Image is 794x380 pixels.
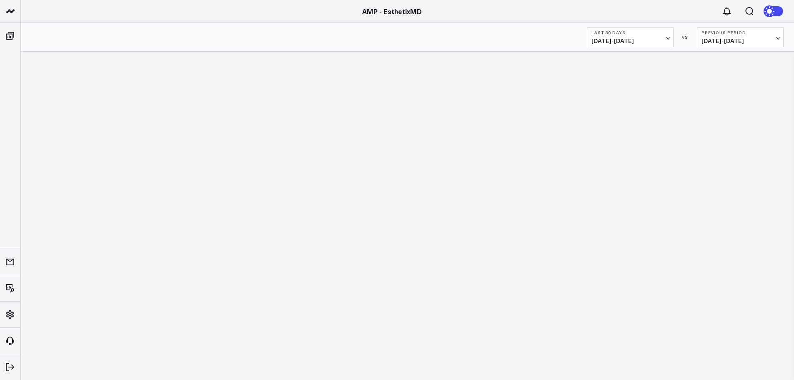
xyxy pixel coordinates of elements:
[587,27,674,47] button: Last 30 Days[DATE]-[DATE]
[591,38,669,44] span: [DATE] - [DATE]
[701,38,779,44] span: [DATE] - [DATE]
[697,27,784,47] button: Previous Period[DATE]-[DATE]
[701,30,779,35] b: Previous Period
[678,35,693,40] div: VS
[591,30,669,35] b: Last 30 Days
[362,7,422,16] a: AMP - EsthetixMD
